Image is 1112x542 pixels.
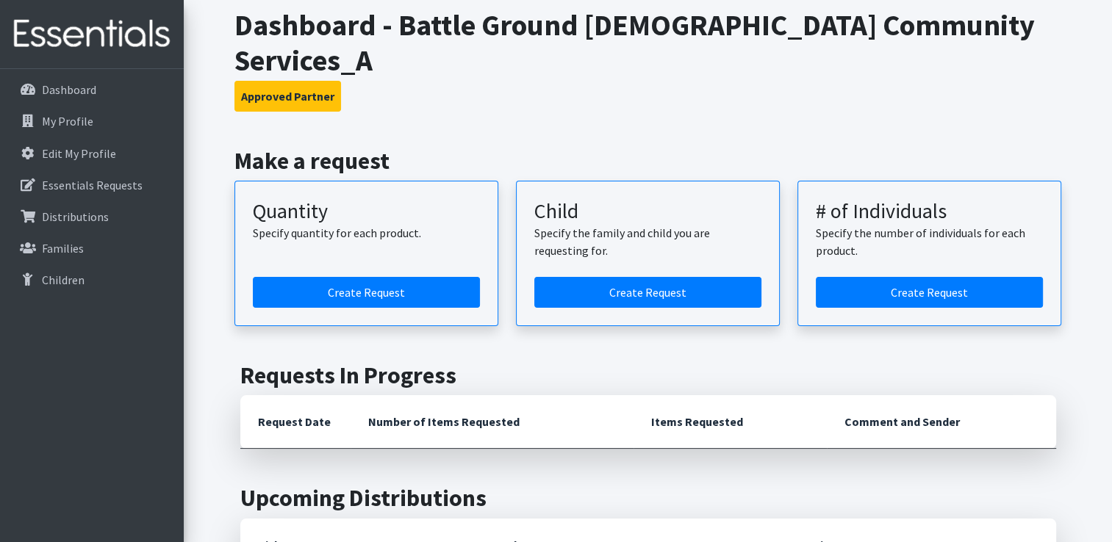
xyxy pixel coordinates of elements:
h2: Make a request [234,147,1061,175]
th: Number of Items Requested [351,395,634,449]
h2: Requests In Progress [240,361,1056,389]
a: Dashboard [6,75,178,104]
a: Families [6,234,178,263]
a: Create a request for a child or family [534,277,761,308]
a: Create a request by quantity [253,277,480,308]
h2: Upcoming Distributions [240,484,1056,512]
th: Request Date [240,395,351,449]
a: Create a request by number of individuals [816,277,1043,308]
a: Distributions [6,202,178,231]
a: My Profile [6,106,178,136]
p: Edit My Profile [42,146,116,161]
img: HumanEssentials [6,10,178,59]
p: Specify the number of individuals for each product. [816,224,1043,259]
button: Approved Partner [234,81,341,112]
p: Specify the family and child you are requesting for. [534,224,761,259]
p: Specify quantity for each product. [253,224,480,242]
h3: Quantity [253,199,480,224]
p: Dashboard [42,82,96,97]
h3: # of Individuals [816,199,1043,224]
p: Essentials Requests [42,178,143,192]
th: Comment and Sender [827,395,1055,449]
p: Distributions [42,209,109,224]
a: Children [6,265,178,295]
p: Children [42,272,85,287]
h1: Dashboard - Battle Ground [DEMOGRAPHIC_DATA] Community Services_A [234,7,1061,78]
a: Edit My Profile [6,139,178,168]
p: Families [42,241,84,256]
h3: Child [534,199,761,224]
p: My Profile [42,114,93,129]
th: Items Requested [634,395,827,449]
a: Essentials Requests [6,170,178,200]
